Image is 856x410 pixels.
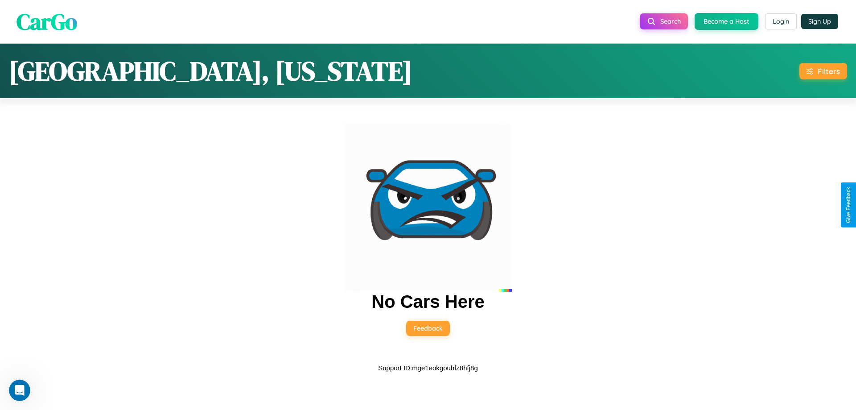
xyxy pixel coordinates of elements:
button: Login [765,13,797,29]
button: Sign Up [801,14,838,29]
h2: No Cars Here [371,292,484,312]
div: Filters [818,66,840,76]
button: Become a Host [695,13,758,30]
button: Feedback [406,321,450,336]
button: Search [640,13,688,29]
span: CarGo [16,6,77,37]
button: Filters [799,63,847,79]
p: Support ID: mge1eokgoubfz8hfj8g [378,362,478,374]
img: car [344,124,512,292]
h1: [GEOGRAPHIC_DATA], [US_STATE] [9,53,412,89]
span: Search [660,17,681,25]
div: Give Feedback [845,187,852,223]
iframe: Intercom live chat [9,380,30,401]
